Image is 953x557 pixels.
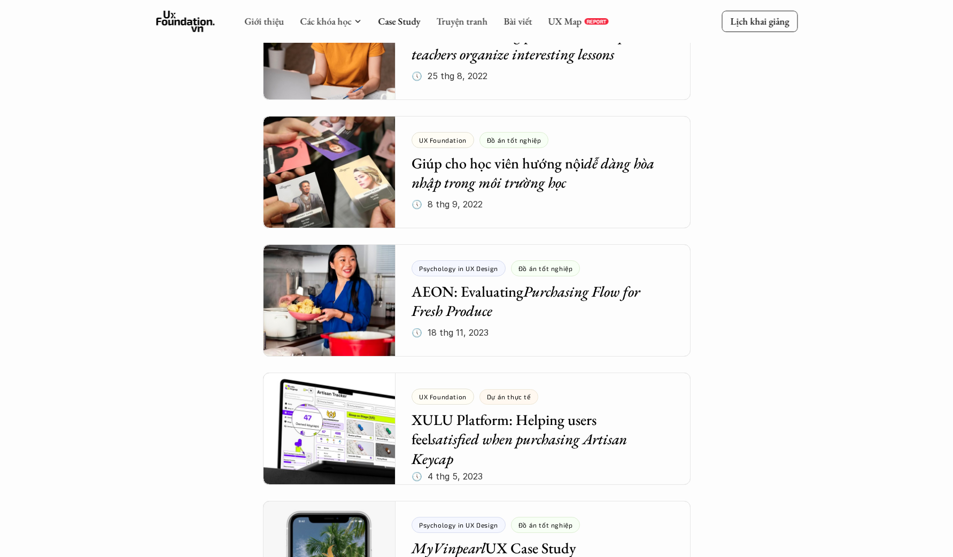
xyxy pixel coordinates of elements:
[722,11,797,32] a: Lịch khai giảng
[300,15,351,27] a: Các khóa học
[436,15,487,27] a: Truyện tranh
[263,244,691,357] a: Psychology in UX DesignĐồ án tốt nghiệpAEON: EvaluatingPurchasing Flow for Fresh Produce🕔 18 thg ...
[584,18,608,25] a: REPORT
[263,373,691,485] a: UX FoundationDự án thực tếXULU Platform: Helping users feelsatisfied when purchasing Artisan Keyc...
[730,15,789,27] p: Lịch khai giảng
[548,15,582,27] a: UX Map
[586,18,606,25] p: REPORT
[244,15,284,27] a: Giới thiệu
[503,15,532,27] a: Bài viết
[378,15,420,27] a: Case Study
[263,116,691,228] a: UX FoundationĐồ án tốt nghiệpGiúp cho học viên hướng nộidễ dàng hòa nhập trong môi trường học🕔 8 ...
